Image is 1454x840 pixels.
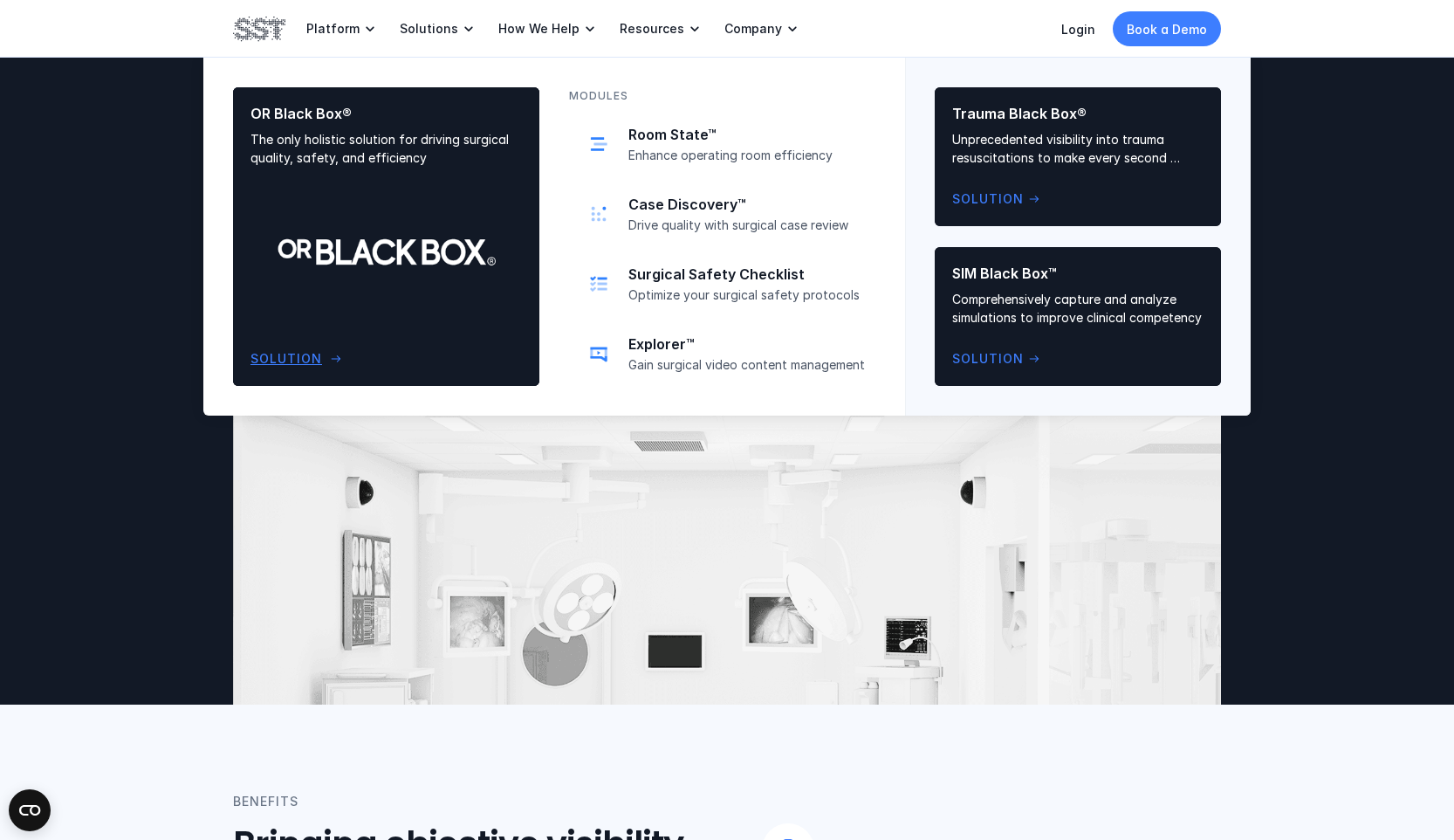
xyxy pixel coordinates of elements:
[1127,20,1207,38] p: Book a Demo
[569,254,875,313] a: checklist iconSurgical Safety ChecklistOptimize your surgical safety protocols
[569,114,875,174] a: schedule iconRoom State™Enhance operating room efficiency
[952,265,1204,283] p: SIM Black Box™
[952,290,1204,327] p: Comprehensively capture and analyze simulations to improve clinical competency
[952,349,1024,368] p: Solution
[250,130,522,167] p: The only holistic solution for driving surgical quality, safety, and efficiency
[250,349,322,368] p: Solution
[586,272,611,296] img: checklist icon
[935,247,1221,386] a: SIM Black Box™Comprehensively capture and analyze simulations to improve clinical competencySolut...
[628,265,865,284] p: Surgical Safety Checklist
[306,21,360,37] p: Platform
[498,21,580,37] p: How We Help
[952,130,1204,167] p: Unprecedented visibility into trauma resuscitations to make every second count
[250,105,522,123] p: OR Black Box®
[233,87,539,386] a: OR Black Box®The only holistic solution for driving surgical quality, safety, and efficiencySolut...
[1027,352,1041,366] span: arrow_right_alt
[9,789,51,831] button: Open CMP widget
[586,132,611,156] img: schedule icon
[935,87,1221,226] a: Trauma Black Box®Unprecedented visibility into trauma resuscitations to make every second countSo...
[1113,11,1221,46] a: Book a Demo
[1027,192,1041,206] span: arrow_right_alt
[952,189,1024,209] p: Solution
[628,196,865,214] p: Case Discovery™
[628,148,865,163] p: Enhance operating room efficiency
[724,21,782,37] p: Company
[569,184,875,244] a: collection of dots iconCase Discovery™Drive quality with surgical case review
[586,202,611,226] img: collection of dots icon
[628,217,865,233] p: Drive quality with surgical case review
[233,792,298,811] p: BENEFITS
[952,105,1204,123] p: Trauma Black Box®
[628,126,865,144] p: Room State™
[1061,22,1095,37] a: Login
[400,21,458,37] p: Solutions
[628,357,865,373] p: Gain surgical video content management
[620,21,684,37] p: Resources
[628,335,865,354] p: Explorer™
[569,87,628,104] p: MODULES
[586,341,611,366] img: video icon
[233,14,285,44] img: SST logo
[628,287,865,303] p: Optimize your surgical safety protocols
[329,352,343,366] span: arrow_right_alt
[569,324,875,383] a: video iconExplorer™Gain surgical video content management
